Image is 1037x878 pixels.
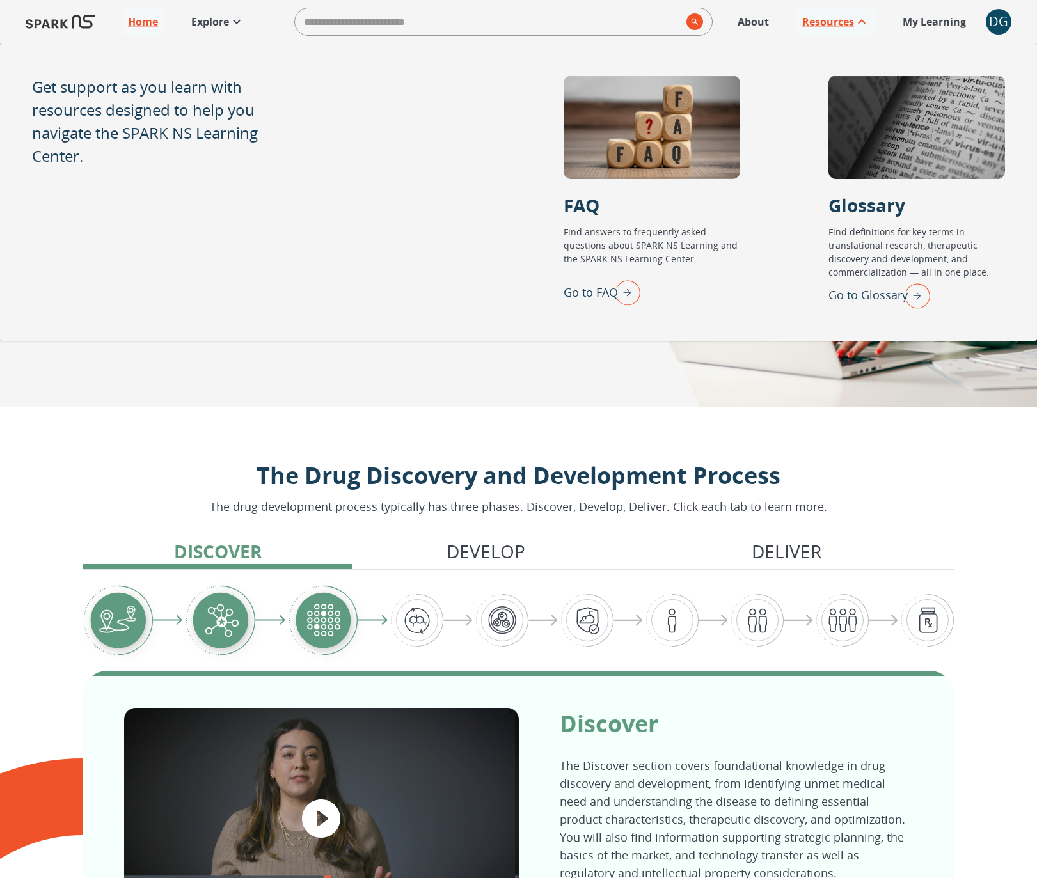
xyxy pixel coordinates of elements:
[802,14,854,29] p: Resources
[608,276,640,309] img: right arrow
[564,225,740,276] p: Find answers to frequently asked questions about SPARK NS Learning and the SPARK NS Learning Center.
[564,192,599,219] p: FAQ
[564,75,740,179] div: FAQ
[986,9,1011,35] div: DG
[293,790,349,847] button: play video
[828,192,905,219] p: Glossary
[828,279,930,312] div: Go to Glossary
[828,75,1005,179] div: Glossary
[828,286,908,304] p: Go to Glossary
[447,538,525,565] p: Develop
[869,615,898,627] img: arrow-right
[784,615,813,627] img: arrow-right
[83,585,954,655] div: Graphic showing the progression through the Discover, Develop, and Deliver pipeline, highlighting...
[898,279,930,312] img: right arrow
[564,284,618,301] p: Go to FAQ
[731,8,775,36] a: About
[560,708,914,739] p: Discover
[210,498,827,515] p: The drug development process typically has three phases. Discover, Develop, Deliver. Click each t...
[210,459,827,493] p: The Drug Discovery and Development Process
[796,8,876,36] a: Resources
[896,8,973,36] a: My Learning
[986,9,1011,35] button: account of current user
[128,14,158,29] p: Home
[699,615,728,627] img: arrow-right
[828,225,1005,279] p: Find definitions for key terms in translational research, therapeutic discovery and development, ...
[564,276,640,309] div: Go to FAQ
[255,615,285,625] img: arrow-right
[528,615,558,627] img: arrow-right
[153,615,182,625] img: arrow-right
[358,615,387,625] img: arrow-right
[752,538,821,565] p: Deliver
[443,615,473,627] img: arrow-right
[613,615,643,627] img: arrow-right
[26,6,95,37] img: Logo of SPARK at Stanford
[32,75,275,168] p: Get support as you learn with resources designed to help you navigate the SPARK NS Learning Center.
[903,14,966,29] p: My Learning
[191,14,229,29] p: Explore
[174,538,262,565] p: Discover
[681,8,703,35] button: search
[122,8,164,36] a: Home
[738,14,769,29] p: About
[185,8,251,36] a: Explore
